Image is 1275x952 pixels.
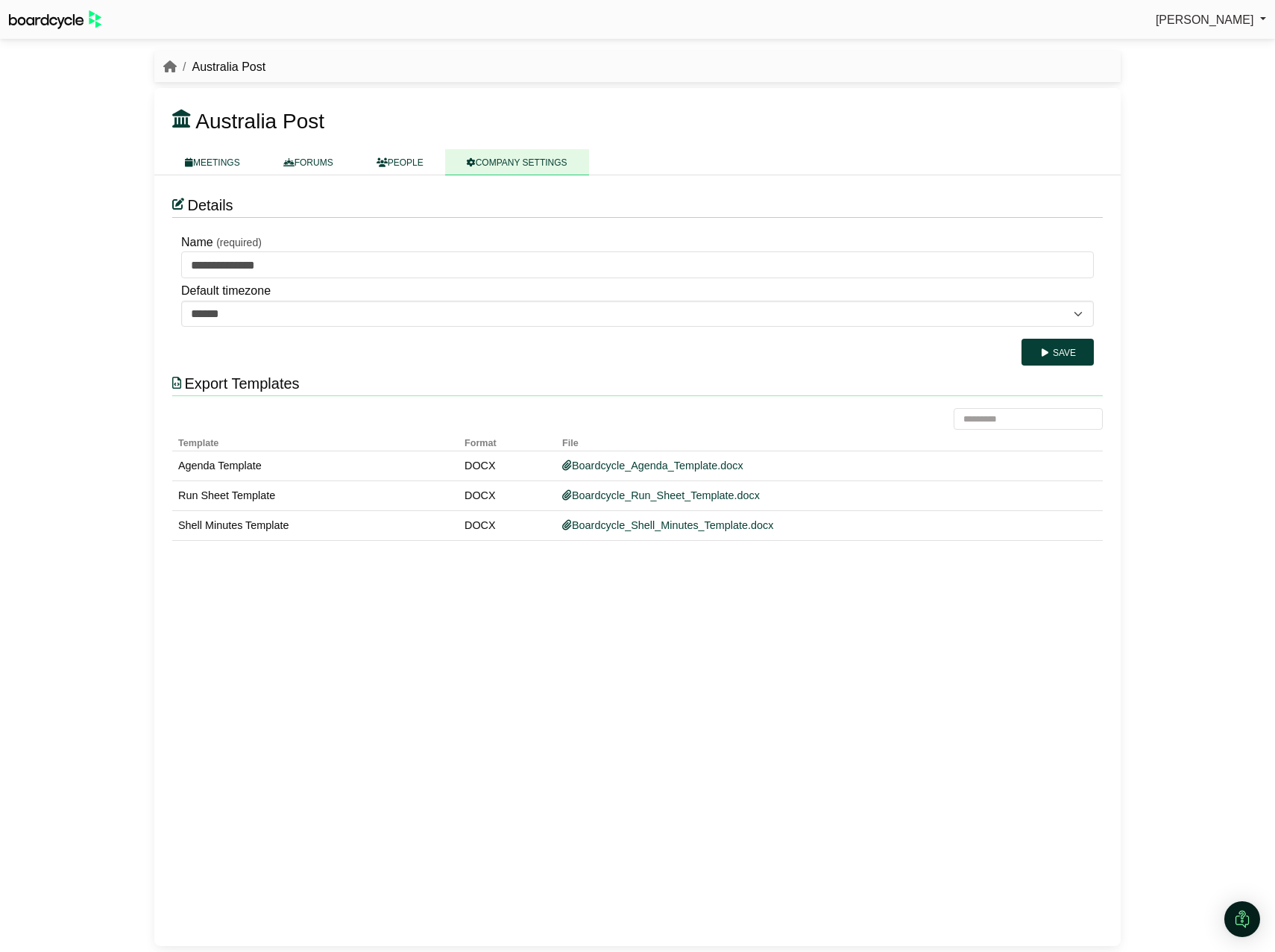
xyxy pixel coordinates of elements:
[562,460,743,472] a: Boardcycle_Agenda_Template.docx
[216,237,262,248] small: (required)
[1156,10,1266,30] a: [PERSON_NAME]
[9,10,101,29] img: BoardcycleBlackGreen-aaafeed430059cb809a45853b8cf6d952af9d84e6e89e1f1685b34bfd5cb7d64.svg
[181,281,271,301] label: Default timezone
[184,375,299,392] span: Export Templates
[459,511,556,541] td: DOCX
[262,149,355,175] a: FORUMS
[355,149,445,175] a: PEOPLE
[187,197,233,213] span: Details
[172,511,459,541] td: Shell Minutes Template
[172,451,459,481] td: Agenda Template
[1224,901,1260,937] div: Open Intercom Messenger
[172,430,459,451] th: Template
[163,57,265,77] nav: breadcrumb
[172,481,459,511] td: Run Sheet Template
[459,481,556,511] td: DOCX
[562,489,760,501] a: Boardcycle_Run_Sheet_Template.docx
[459,430,556,451] th: Format
[562,519,773,531] a: Boardcycle_Shell_Minutes_Template.docx
[177,57,265,77] li: Australia Post
[445,149,589,175] a: COMPANY SETTINGS
[195,110,324,133] span: Australia Post
[1156,13,1254,26] span: [PERSON_NAME]
[181,233,213,252] label: Name
[459,451,556,481] td: DOCX
[1021,339,1094,366] button: Save
[163,149,262,175] a: MEETINGS
[556,430,1075,451] th: File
